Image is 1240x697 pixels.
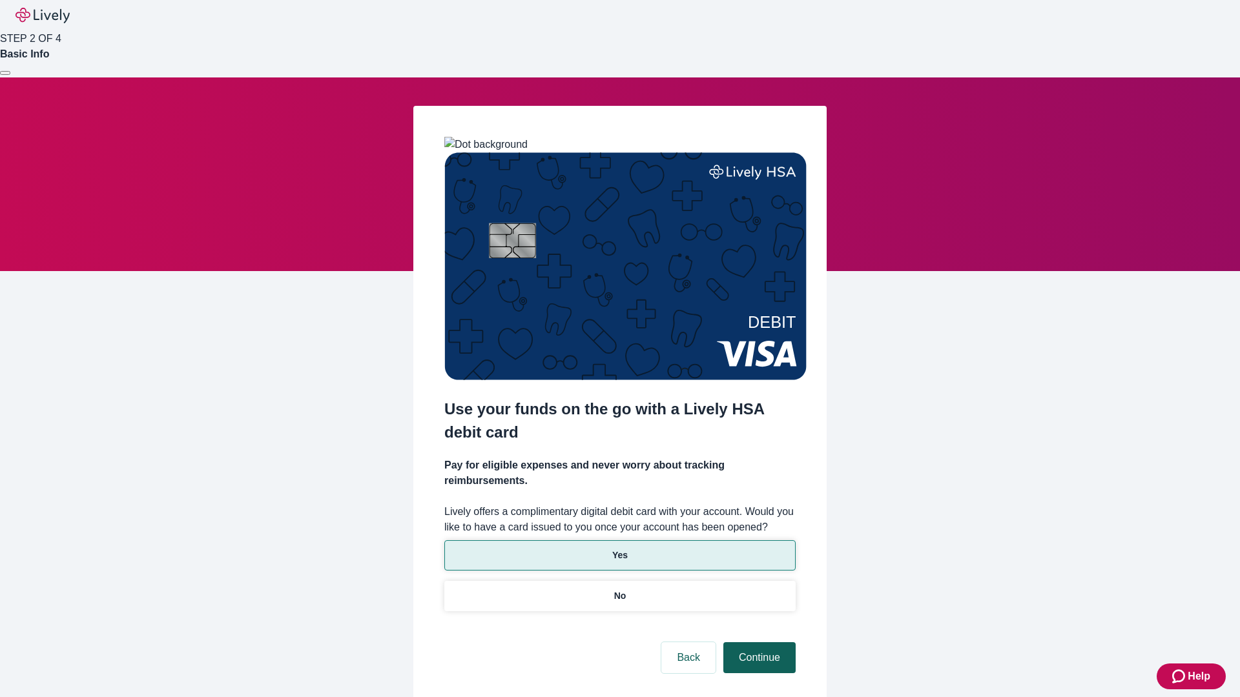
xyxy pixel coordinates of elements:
[1157,663,1226,689] button: Zendesk support iconHelp
[444,458,796,489] h4: Pay for eligible expenses and never worry about tracking reimbursements.
[444,137,528,152] img: Dot background
[444,581,796,611] button: No
[723,642,796,673] button: Continue
[444,540,796,571] button: Yes
[661,642,716,673] button: Back
[444,152,807,380] img: Debit card
[612,549,628,562] p: Yes
[444,504,796,535] label: Lively offers a complimentary digital debit card with your account. Would you like to have a card...
[1188,669,1210,684] span: Help
[614,589,626,603] p: No
[1172,669,1188,684] svg: Zendesk support icon
[444,398,796,444] h2: Use your funds on the go with a Lively HSA debit card
[15,8,70,23] img: Lively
